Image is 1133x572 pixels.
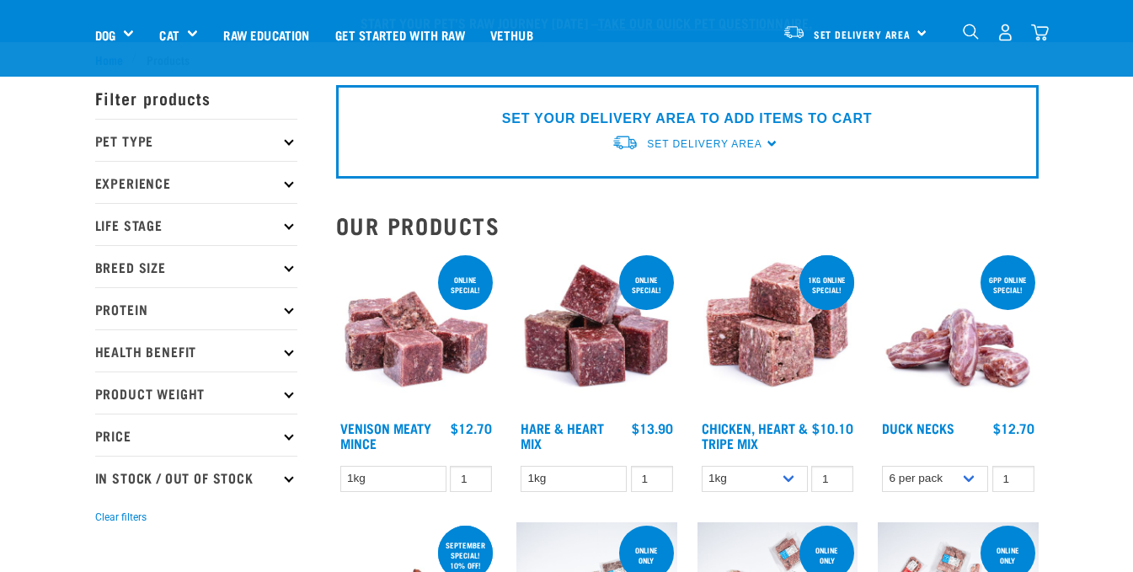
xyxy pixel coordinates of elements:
[814,31,911,37] span: Set Delivery Area
[963,24,979,40] img: home-icon-1@2x.png
[993,420,1034,436] div: $12.70
[438,267,493,302] div: ONLINE SPECIAL!
[95,510,147,525] button: Clear filters
[95,287,297,329] p: Protein
[95,119,297,161] p: Pet Type
[95,456,297,498] p: In Stock / Out Of Stock
[95,77,297,119] p: Filter products
[95,25,115,45] a: Dog
[336,212,1039,238] h2: Our Products
[783,24,805,40] img: van-moving.png
[340,424,431,446] a: Venison Meaty Mince
[1031,24,1049,41] img: home-icon@2x.png
[612,134,639,152] img: van-moving.png
[632,420,673,436] div: $13.90
[619,267,674,302] div: ONLINE SPECIAL!
[521,424,604,446] a: Hare & Heart Mix
[95,245,297,287] p: Breed Size
[878,252,1039,413] img: Pile Of Duck Necks For Pets
[997,24,1014,41] img: user.png
[323,1,478,68] a: Get started with Raw
[981,267,1035,302] div: 6pp online special!
[516,252,677,413] img: Pile Of Cubed Hare Heart For Pets
[95,203,297,245] p: Life Stage
[702,424,808,446] a: Chicken, Heart & Tripe Mix
[992,466,1034,492] input: 1
[631,466,673,492] input: 1
[95,372,297,414] p: Product Weight
[159,25,179,45] a: Cat
[95,329,297,372] p: Health Benefit
[697,252,858,413] img: 1062 Chicken Heart Tripe Mix 01
[478,1,546,68] a: Vethub
[882,424,954,431] a: Duck Necks
[95,161,297,203] p: Experience
[502,109,872,129] p: SET YOUR DELIVERY AREA TO ADD ITEMS TO CART
[95,414,297,456] p: Price
[647,138,762,150] span: Set Delivery Area
[812,420,853,436] div: $10.10
[336,252,497,413] img: 1117 Venison Meat Mince 01
[450,466,492,492] input: 1
[799,267,854,302] div: 1kg online special!
[451,420,492,436] div: $12.70
[211,1,322,68] a: Raw Education
[811,466,853,492] input: 1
